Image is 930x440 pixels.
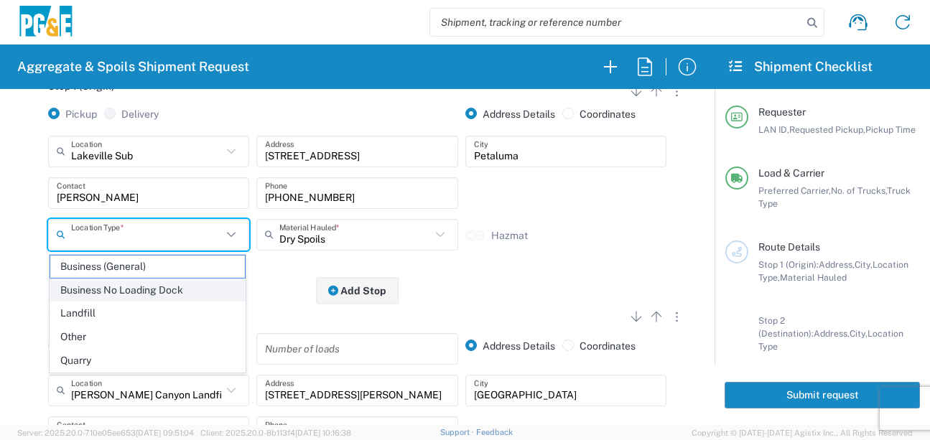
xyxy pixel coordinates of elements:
a: Feedback [476,428,513,436]
h2: Aggregate & Spoils Shipment Request [17,58,249,75]
span: City, [850,328,868,339]
span: Stop 1 (Origin): [758,259,819,270]
label: Address Details [465,108,555,121]
span: LAN ID, [758,124,789,135]
button: Submit request [725,382,920,408]
span: Requester [758,106,806,118]
span: Route Details [758,241,820,253]
span: Address, [819,259,855,270]
span: Stop 2 (Destination): [758,315,814,339]
label: Coordinates [562,108,636,121]
h2: Shipment Checklist [727,58,873,75]
span: Copyright © [DATE]-[DATE] Agistix Inc., All Rights Reserved [692,426,913,439]
span: Pickup Time [865,124,916,135]
a: Support [440,428,476,436]
span: Business (General) [50,256,245,278]
span: Client: 2025.20.0-8b113f4 [200,429,351,437]
span: Requested Pickup, [789,124,865,135]
span: Business No Loading Dock [50,279,245,301]
span: [DATE] 10:16:38 [295,429,351,437]
span: Landfill [50,302,245,324]
span: Preferred Carrier, [758,185,831,196]
input: Shipment, tracking or reference number [430,9,802,36]
span: No. of Trucks, [831,185,887,196]
label: Hazmat [491,229,528,242]
button: Add Stop [316,277,399,304]
img: pge [17,6,75,39]
span: Address, [814,328,850,339]
span: Material Hauled [780,272,847,283]
span: Stop 2 (Destination) [48,306,141,317]
label: Coordinates [562,340,636,352]
span: Server: 2025.20.0-710e05ee653 [17,429,194,437]
label: Address Details [465,340,555,352]
span: City, [855,259,873,270]
span: [DATE] 09:51:04 [136,429,194,437]
span: Other [50,326,245,348]
span: Quarry [50,350,245,372]
span: Load & Carrier [758,167,824,179]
